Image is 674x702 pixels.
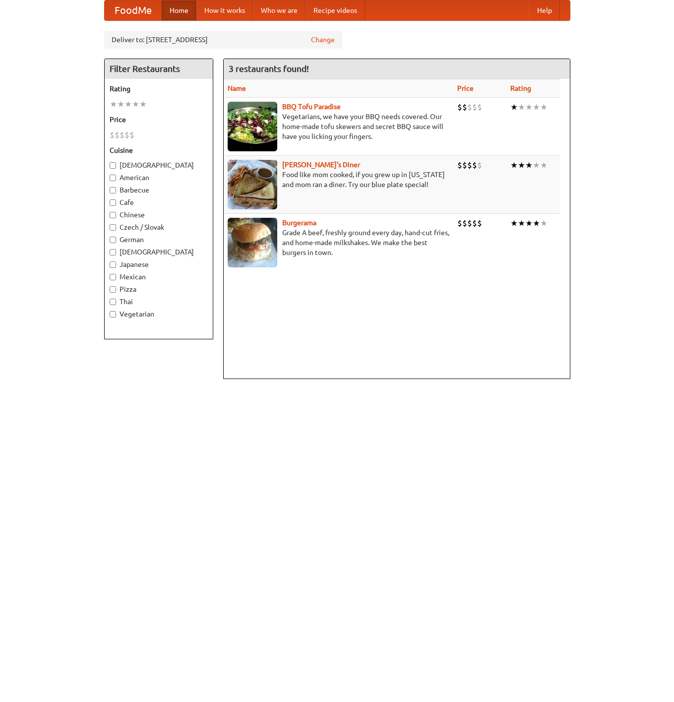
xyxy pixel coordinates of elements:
li: $ [462,160,467,171]
li: ★ [540,218,548,229]
li: $ [462,218,467,229]
a: FoodMe [105,0,162,20]
input: Cafe [110,199,116,206]
p: Vegetarians, we have your BBQ needs covered. Our home-made tofu skewers and secret BBQ sauce will... [228,112,449,141]
a: Rating [510,84,531,92]
li: ★ [139,99,147,110]
a: Name [228,84,246,92]
a: BBQ Tofu Paradise [282,103,341,111]
input: [DEMOGRAPHIC_DATA] [110,162,116,169]
input: German [110,237,116,243]
li: ★ [518,102,525,113]
li: ★ [525,102,533,113]
a: Home [162,0,196,20]
li: ★ [518,160,525,171]
label: American [110,173,208,183]
label: Pizza [110,284,208,294]
p: Grade A beef, freshly ground every day, hand-cut fries, and home-made milkshakes. We make the bes... [228,228,449,257]
input: Czech / Slovak [110,224,116,231]
div: Deliver to: [STREET_ADDRESS] [104,31,342,49]
li: $ [110,129,115,140]
li: ★ [533,218,540,229]
input: Japanese [110,261,116,268]
li: $ [115,129,120,140]
p: Food like mom cooked, if you grew up in [US_STATE] and mom ran a diner. Try our blue plate special! [228,170,449,190]
li: ★ [110,99,117,110]
li: $ [467,102,472,113]
li: ★ [540,160,548,171]
li: ★ [518,218,525,229]
li: ★ [124,99,132,110]
li: $ [472,102,477,113]
li: $ [124,129,129,140]
label: German [110,235,208,245]
label: Czech / Slovak [110,222,208,232]
li: $ [457,102,462,113]
li: ★ [510,160,518,171]
h5: Rating [110,84,208,94]
a: Burgerama [282,219,316,227]
li: ★ [525,218,533,229]
li: ★ [117,99,124,110]
input: American [110,175,116,181]
li: $ [129,129,134,140]
li: ★ [132,99,139,110]
li: ★ [540,102,548,113]
li: $ [462,102,467,113]
li: $ [457,218,462,229]
li: $ [120,129,124,140]
a: Who we are [253,0,306,20]
li: $ [477,160,482,171]
a: Recipe videos [306,0,365,20]
label: [DEMOGRAPHIC_DATA] [110,247,208,257]
a: Change [311,35,335,45]
label: Vegetarian [110,309,208,319]
input: Vegetarian [110,311,116,318]
a: Help [529,0,560,20]
input: Mexican [110,274,116,280]
h5: Price [110,115,208,125]
a: [PERSON_NAME]'s Diner [282,161,360,169]
li: $ [472,218,477,229]
img: burgerama.jpg [228,218,277,267]
label: Chinese [110,210,208,220]
li: ★ [533,160,540,171]
li: $ [477,218,482,229]
li: ★ [525,160,533,171]
a: Price [457,84,474,92]
label: Thai [110,297,208,307]
input: Barbecue [110,187,116,193]
label: Japanese [110,259,208,269]
ng-pluralize: 3 restaurants found! [229,64,309,73]
label: Mexican [110,272,208,282]
img: sallys.jpg [228,160,277,209]
input: Chinese [110,212,116,218]
li: $ [467,218,472,229]
li: $ [477,102,482,113]
h4: Filter Restaurants [105,59,213,79]
input: [DEMOGRAPHIC_DATA] [110,249,116,255]
h5: Cuisine [110,145,208,155]
li: ★ [510,218,518,229]
li: ★ [533,102,540,113]
label: Cafe [110,197,208,207]
a: How it works [196,0,253,20]
li: $ [472,160,477,171]
input: Thai [110,299,116,305]
li: $ [457,160,462,171]
label: [DEMOGRAPHIC_DATA] [110,160,208,170]
li: $ [467,160,472,171]
input: Pizza [110,286,116,293]
img: tofuparadise.jpg [228,102,277,151]
label: Barbecue [110,185,208,195]
li: ★ [510,102,518,113]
